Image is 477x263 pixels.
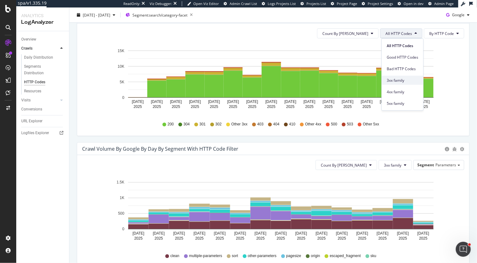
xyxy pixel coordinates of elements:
[232,253,238,259] span: sort
[387,43,418,48] span: All HTTP Codes
[331,1,357,6] a: Project Page
[155,236,163,241] text: 2025
[419,236,428,241] text: 2025
[266,100,277,104] text: [DATE]
[387,54,418,60] span: Good HTTP Codes
[324,105,333,109] text: 2025
[21,45,58,52] a: Crawls
[199,122,206,127] span: 301
[187,1,219,6] a: Open Viz Editor
[434,1,454,6] span: Admin Page
[21,12,64,19] div: Analytics
[24,54,53,61] div: Daily Distribution
[429,31,454,36] span: By HTTP Code
[452,12,465,17] span: Google
[362,1,393,6] a: Project Settings
[208,100,220,104] text: [DATE]
[297,236,306,241] text: 2025
[338,236,346,241] text: 2025
[120,80,124,84] text: 5K
[191,105,199,109] text: 2025
[368,1,393,6] span: Project Settings
[267,105,276,109] text: 2025
[172,105,180,109] text: 2025
[452,147,457,151] div: bug
[153,231,165,236] text: [DATE]
[21,106,65,113] a: Conversions
[306,1,326,6] span: Projects List
[316,231,327,236] text: [DATE]
[132,100,144,104] text: [DATE]
[118,212,124,216] text: 500
[387,100,418,106] span: 5xx family
[82,175,464,247] svg: A chart.
[305,122,321,127] span: Other 4xx
[21,118,42,124] div: URL Explorer
[323,100,335,104] text: [DATE]
[153,105,161,109] text: 2025
[21,97,31,104] div: Visits
[331,122,337,127] span: 500
[330,253,361,259] span: escaped_fragment
[21,118,65,124] a: URL Explorer
[460,147,464,151] div: gear
[24,63,59,76] div: Segments Distribution
[21,106,42,113] div: Conversions
[194,231,206,236] text: [DATE]
[248,253,276,259] span: other-parameters
[428,1,454,6] a: Admin Page
[342,100,354,104] text: [DATE]
[74,10,118,20] button: [DATE] - [DATE]
[21,36,36,43] div: Overview
[311,253,320,259] span: origin
[380,28,422,38] button: All HTTP Codes
[24,88,41,95] div: Resources
[456,242,471,257] iframe: Intercom live chat
[305,105,314,109] text: 2025
[322,31,368,36] span: Count By Day
[122,95,124,100] text: 0
[215,122,221,127] span: 302
[175,236,183,241] text: 2025
[362,105,371,109] text: 2025
[286,253,301,259] span: pagesize
[435,162,456,168] span: Parameters
[356,231,368,236] text: [DATE]
[82,146,238,152] div: Crawl Volume by google by Day by Segment with HTTP Code Filter
[273,122,280,127] span: 404
[189,253,222,259] span: multiple-parameters
[173,231,185,236] text: [DATE]
[370,253,376,259] span: sku
[275,231,287,236] text: [DATE]
[24,79,45,85] div: HTTP Codes
[445,147,449,151] div: circle-info
[214,231,226,236] text: [DATE]
[347,122,353,127] span: 503
[82,43,464,116] div: A chart.
[132,12,187,17] span: Segment: search/category-facet
[216,236,224,241] text: 2025
[417,162,434,168] span: Segment
[224,1,257,6] a: Admin Crawl List
[134,105,142,109] text: 2025
[21,130,49,136] div: Logfiles Explorer
[256,236,265,241] text: 2025
[122,227,124,231] text: 0
[248,105,256,109] text: 2025
[117,180,124,185] text: 1.5K
[397,231,409,236] text: [DATE]
[170,100,182,104] text: [DATE]
[336,231,348,236] text: [DATE]
[277,236,285,241] text: 2025
[150,1,172,6] div: Viz Debugger:
[387,89,418,95] span: 4xx family
[361,100,373,104] text: [DATE]
[231,122,247,127] span: Other 3xx
[385,31,412,36] span: All HTTP Codes
[268,1,296,6] span: Logs Projects List
[193,1,219,6] span: Open Viz Editor
[195,236,204,241] text: 2025
[418,100,430,104] text: [DATE]
[24,88,65,95] a: Resources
